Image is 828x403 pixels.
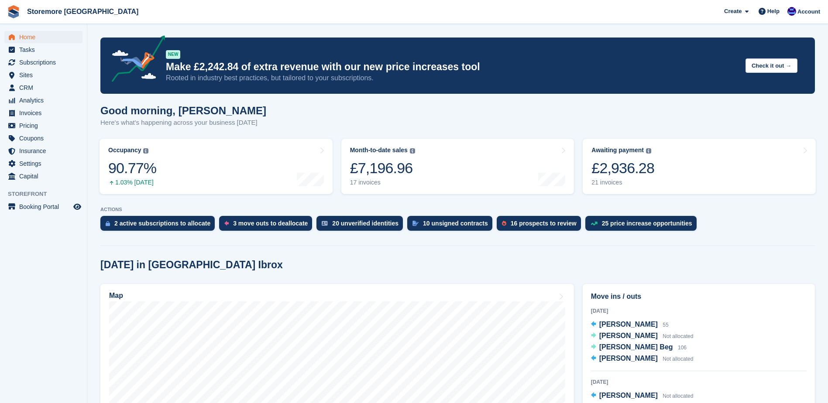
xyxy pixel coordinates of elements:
[108,147,141,154] div: Occupancy
[4,69,82,81] a: menu
[646,148,651,154] img: icon-info-grey-7440780725fd019a000dd9b08b2336e03edf1995a4989e88bcd33f0948082b44.svg
[100,216,219,235] a: 2 active subscriptions to allocate
[100,259,283,271] h2: [DATE] in [GEOGRAPHIC_DATA] Ibrox
[316,216,407,235] a: 20 unverified identities
[663,356,693,362] span: Not allocated
[663,322,668,328] span: 55
[19,201,72,213] span: Booking Portal
[4,170,82,182] a: menu
[100,105,266,116] h1: Good morning, [PERSON_NAME]
[407,216,497,235] a: 10 unsigned contracts
[591,179,654,186] div: 21 invoices
[599,321,658,328] span: [PERSON_NAME]
[410,148,415,154] img: icon-info-grey-7440780725fd019a000dd9b08b2336e03edf1995a4989e88bcd33f0948082b44.svg
[19,94,72,106] span: Analytics
[591,353,694,365] a: [PERSON_NAME] Not allocated
[746,58,797,73] button: Check it out →
[72,201,82,212] a: Preview store
[332,220,399,227] div: 20 unverified identities
[166,50,180,59] div: NEW
[4,56,82,68] a: menu
[19,170,72,182] span: Capital
[502,221,506,226] img: prospect-51fa495bee0391a8d652442698ab0144808aea92771e9ea1ae160a38d050c398.svg
[591,378,807,386] div: [DATE]
[24,4,142,19] a: Storemore [GEOGRAPHIC_DATA]
[4,31,82,43] a: menu
[497,216,585,235] a: 16 prospects to review
[599,355,658,362] span: [PERSON_NAME]
[19,31,72,43] span: Home
[4,120,82,132] a: menu
[7,5,20,18] img: stora-icon-8386f47178a22dfd0bd8f6a31ec36ba5ce8667c1dd55bd0f319d3a0aa187defe.svg
[143,148,148,154] img: icon-info-grey-7440780725fd019a000dd9b08b2336e03edf1995a4989e88bcd33f0948082b44.svg
[19,120,72,132] span: Pricing
[4,145,82,157] a: menu
[511,220,577,227] div: 16 prospects to review
[591,307,807,315] div: [DATE]
[591,319,669,331] a: [PERSON_NAME] 55
[583,139,816,194] a: Awaiting payment £2,936.28 21 invoices
[19,145,72,157] span: Insurance
[724,7,742,16] span: Create
[219,216,316,235] a: 3 move outs to deallocate
[4,82,82,94] a: menu
[19,107,72,119] span: Invoices
[100,118,266,128] p: Here's what's happening across your business [DATE]
[19,44,72,56] span: Tasks
[341,139,574,194] a: Month-to-date sales £7,196.96 17 invoices
[591,390,694,402] a: [PERSON_NAME] Not allocated
[797,7,820,16] span: Account
[591,159,654,177] div: £2,936.28
[591,147,644,154] div: Awaiting payment
[8,190,87,198] span: Storefront
[350,159,415,177] div: £7,196.96
[602,220,692,227] div: 25 price increase opportunities
[591,331,694,342] a: [PERSON_NAME] Not allocated
[19,69,72,81] span: Sites
[109,292,123,300] h2: Map
[663,333,693,339] span: Not allocated
[19,132,72,144] span: Coupons
[19,56,72,68] span: Subscriptions
[4,44,82,56] a: menu
[322,221,328,226] img: verify_identity-adf6edd0f0f0b5bbfe63781bf79b02c33cf7c696d77639b501bdc392416b5a36.svg
[19,157,72,170] span: Settings
[599,343,673,351] span: [PERSON_NAME] Beg
[4,107,82,119] a: menu
[350,147,408,154] div: Month-to-date sales
[591,342,687,353] a: [PERSON_NAME] Beg 106
[108,179,156,186] div: 1.03% [DATE]
[100,207,815,212] p: ACTIONS
[224,221,229,226] img: move_outs_to_deallocate_icon-f764333ba52eb49d3ac5e1228854f67142a1ed5810a6f6cc68b1a99e826820c5.svg
[591,291,807,302] h2: Move ins / outs
[106,221,110,226] img: active_subscription_to_allocate_icon-d502201f5373d7db506a760aba3b589e785aa758c864c3986d89f69b8ff3...
[233,220,308,227] div: 3 move outs to deallocate
[599,332,658,339] span: [PERSON_NAME]
[104,35,165,85] img: price-adjustments-announcement-icon-8257ccfd72463d97f412b2fc003d46551f7dbcb40ab6d574587a9cd5c0d94...
[19,82,72,94] span: CRM
[350,179,415,186] div: 17 invoices
[4,132,82,144] a: menu
[4,201,82,213] a: menu
[787,7,796,16] img: Angela
[4,157,82,170] a: menu
[423,220,488,227] div: 10 unsigned contracts
[767,7,780,16] span: Help
[678,345,687,351] span: 106
[591,222,598,225] img: price_increase_opportunities-93ffe204e8149a01c8c9dc8f82e8f89637d9d84a8eef4429ea346261dce0b2c0.svg
[663,393,693,399] span: Not allocated
[100,139,333,194] a: Occupancy 90.77% 1.03% [DATE]
[166,73,739,83] p: Rooted in industry best practices, but tailored to your subscriptions.
[108,159,156,177] div: 90.77%
[585,216,701,235] a: 25 price increase opportunities
[4,94,82,106] a: menu
[166,61,739,73] p: Make £2,242.84 of extra revenue with our new price increases tool
[599,392,658,399] span: [PERSON_NAME]
[114,220,210,227] div: 2 active subscriptions to allocate
[412,221,419,226] img: contract_signature_icon-13c848040528278c33f63329250d36e43548de30e8caae1d1a13099fd9432cc5.svg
